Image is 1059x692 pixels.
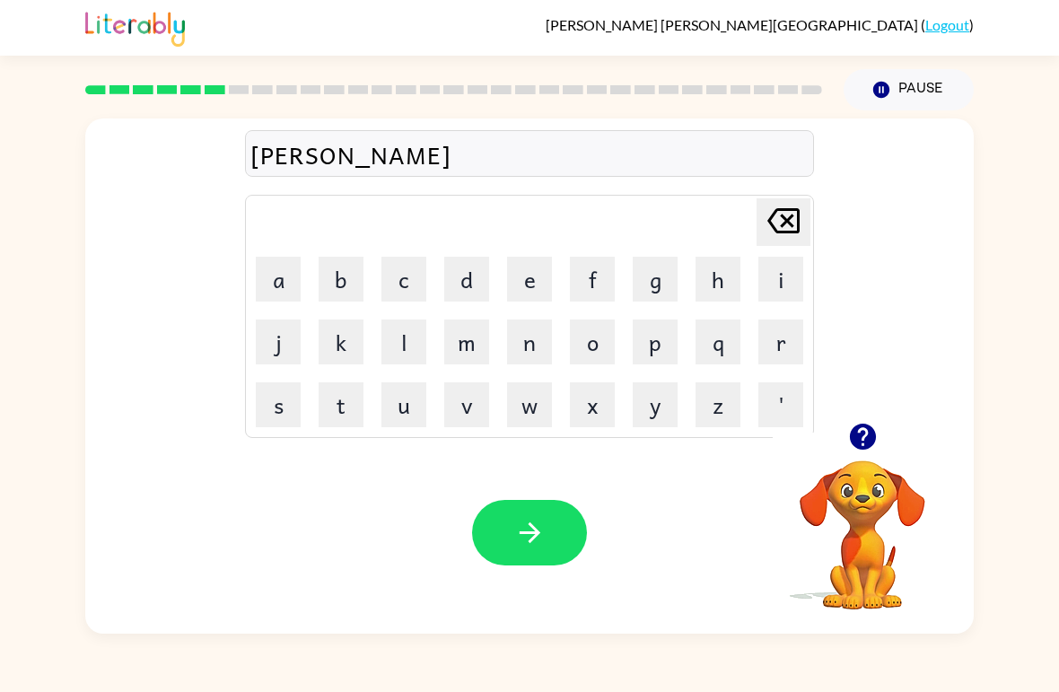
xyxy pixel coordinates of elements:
[925,16,969,33] a: Logout
[444,320,489,364] button: m
[758,382,803,427] button: '
[696,257,740,302] button: h
[444,257,489,302] button: d
[381,382,426,427] button: u
[696,320,740,364] button: q
[507,320,552,364] button: n
[381,257,426,302] button: c
[256,382,301,427] button: s
[546,16,921,33] span: [PERSON_NAME] [PERSON_NAME][GEOGRAPHIC_DATA]
[256,257,301,302] button: a
[250,136,809,173] div: [PERSON_NAME]
[570,382,615,427] button: x
[546,16,974,33] div: ( )
[507,382,552,427] button: w
[633,257,678,302] button: g
[773,433,952,612] video: Your browser must support playing .mp4 files to use Literably. Please try using another browser.
[319,320,363,364] button: k
[570,257,615,302] button: f
[844,69,974,110] button: Pause
[256,320,301,364] button: j
[758,257,803,302] button: i
[570,320,615,364] button: o
[319,382,363,427] button: t
[444,382,489,427] button: v
[319,257,363,302] button: b
[85,7,185,47] img: Literably
[696,382,740,427] button: z
[758,320,803,364] button: r
[633,382,678,427] button: y
[633,320,678,364] button: p
[381,320,426,364] button: l
[507,257,552,302] button: e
